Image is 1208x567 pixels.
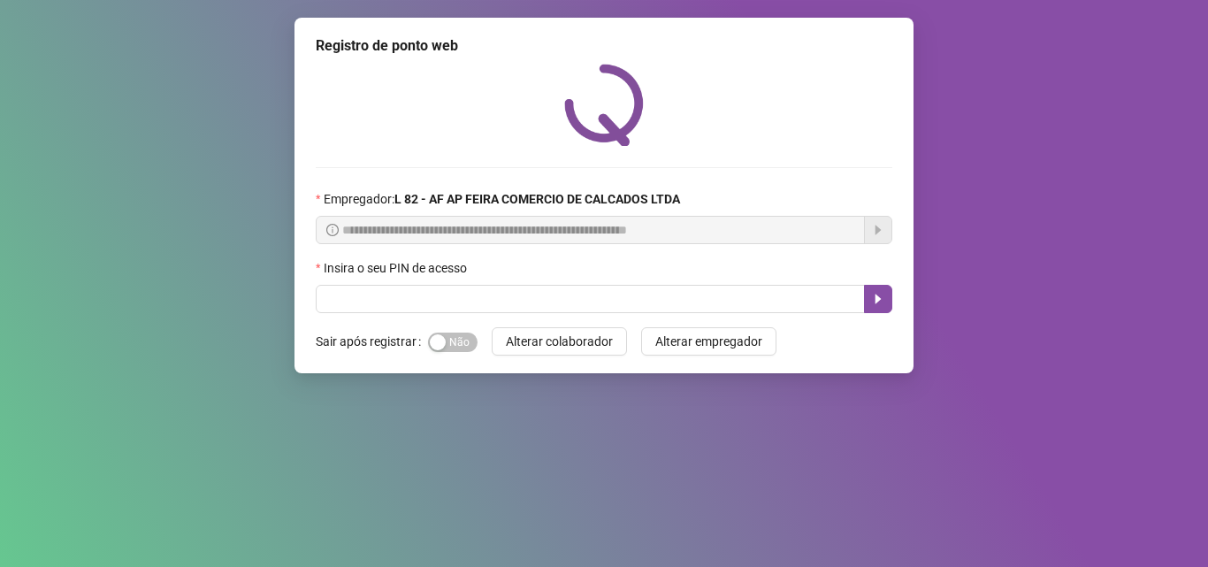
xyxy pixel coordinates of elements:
[492,327,627,356] button: Alterar colaborador
[564,64,644,146] img: QRPoint
[316,258,478,278] label: Insira o seu PIN de acesso
[641,327,776,356] button: Alterar empregador
[506,332,613,351] span: Alterar colaborador
[655,332,762,351] span: Alterar empregador
[316,327,428,356] label: Sair após registrar
[394,192,680,206] strong: L 82 - AF AP FEIRA COMERCIO DE CALCADOS LTDA
[871,292,885,306] span: caret-right
[316,35,892,57] div: Registro de ponto web
[324,189,680,209] span: Empregador :
[326,224,339,236] span: info-circle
